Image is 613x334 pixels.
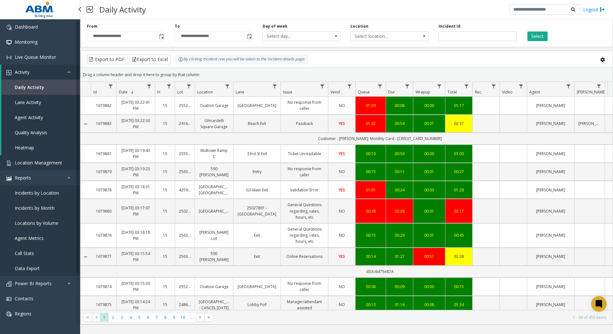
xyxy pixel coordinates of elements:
[121,147,151,160] a: [DATE] 03:19:43 PM
[6,176,12,181] img: 'icon'
[490,82,498,91] a: Rec. Filter Menu
[6,161,12,166] img: 'icon'
[390,120,409,127] a: 00:54
[285,202,324,220] a: General Questions regarding, rates, hours, etc
[158,32,165,41] span: Toggle popup
[531,120,570,127] a: [PERSON_NAME]
[121,99,151,111] a: [DATE] 03:22:41 PM
[159,253,171,259] a: 15
[205,313,213,322] span: Go to the last page
[359,284,382,290] div: 00:06
[121,251,151,263] a: [DATE] 03:15:54 PM
[390,284,409,290] div: 00:09
[197,89,213,95] span: Location
[285,253,324,259] a: Online Reservations
[237,232,277,238] a: Exit
[390,253,409,259] a: 01:27
[161,313,170,322] span: Page 8
[15,326,31,332] span: Security
[285,299,324,311] a: Manager/attendant assisted
[15,39,38,45] span: Monitoring
[339,254,345,259] span: YES
[15,129,47,136] span: Quality Analysis
[179,169,191,175] a: 25631998
[339,208,345,214] span: NO
[159,120,171,127] a: 15
[15,295,33,302] span: Contacts
[285,99,324,111] a: No response from caller
[502,89,513,95] span: Video
[417,151,441,157] a: 00:00
[95,208,113,214] a: 1679880
[285,187,324,193] a: Validation Error
[416,89,430,95] span: Wrapup
[198,315,203,320] span: Go to the next page
[237,187,277,193] a: G3-Main Exit
[449,208,468,214] a: 03:17
[179,313,187,322] span: Page 10
[359,187,382,193] a: 01:01
[531,169,570,175] a: [PERSON_NAME]
[15,265,40,271] span: Data Export
[263,23,288,29] label: Day of week
[417,102,441,109] div: 00:00
[159,232,171,238] a: 15
[95,169,113,175] a: 1679879
[179,253,191,259] a: 25631998
[199,208,229,214] a: [GEOGRAPHIC_DATA]
[237,151,277,157] a: 33rd St Exit
[449,232,468,238] a: 00:45
[95,253,113,259] a: 1679877
[285,166,324,178] a: No response from caller
[577,89,606,95] span: [PERSON_NAME]
[179,284,191,290] a: 25520029
[359,102,382,109] a: 01:09
[121,299,151,311] a: [DATE] 03:14:24 PM
[417,232,441,238] div: 00:01
[359,302,382,308] a: 00:10
[359,232,382,238] a: 00:15
[529,89,540,95] span: Agent
[339,233,345,238] span: NO
[390,187,409,193] a: 00:24
[390,169,409,175] div: 00:11
[100,313,109,322] span: Page 1
[6,40,12,45] img: 'icon'
[449,151,468,157] div: 01:00
[564,82,573,91] a: Agent Filter Menu
[175,55,308,64] div: By clicking Incident row you will be taken to the incident details page.
[376,82,384,91] a: Queue Filter Menu
[179,187,191,193] a: 425980
[359,151,382,157] div: 00:10
[388,89,395,95] span: Dur
[237,205,277,217] a: 25027891 - [GEOGRAPHIC_DATA]
[130,90,135,95] span: Sortable
[449,284,468,290] a: 00:15
[531,102,570,109] a: [PERSON_NAME]
[359,208,382,214] a: 00:48
[417,169,441,175] a: 00:01
[1,140,80,155] a: Heatmap
[177,89,183,95] span: Lot
[417,120,441,127] a: 00:01
[531,151,570,157] a: [PERSON_NAME]
[135,313,144,322] span: Page 5
[87,2,93,17] img: pageIcon
[237,102,277,109] a: [GEOGRAPHIC_DATA]
[237,284,277,290] a: [GEOGRAPHIC_DATA]
[531,232,570,238] a: [PERSON_NAME]
[318,82,327,91] a: Issue Filter Menu
[15,24,38,30] span: Dashboard
[285,120,324,127] a: Passback
[15,250,34,256] span: Call Stats
[121,280,151,293] a: [DATE] 03:15:30 PM
[144,313,152,322] span: Page 6
[15,160,62,166] span: Location Management
[6,312,12,317] img: 'icon'
[185,82,193,91] a: Lot Filter Menu
[199,147,229,160] a: Midtown Ramp C
[121,166,151,178] a: [DATE] 03:19:23 PM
